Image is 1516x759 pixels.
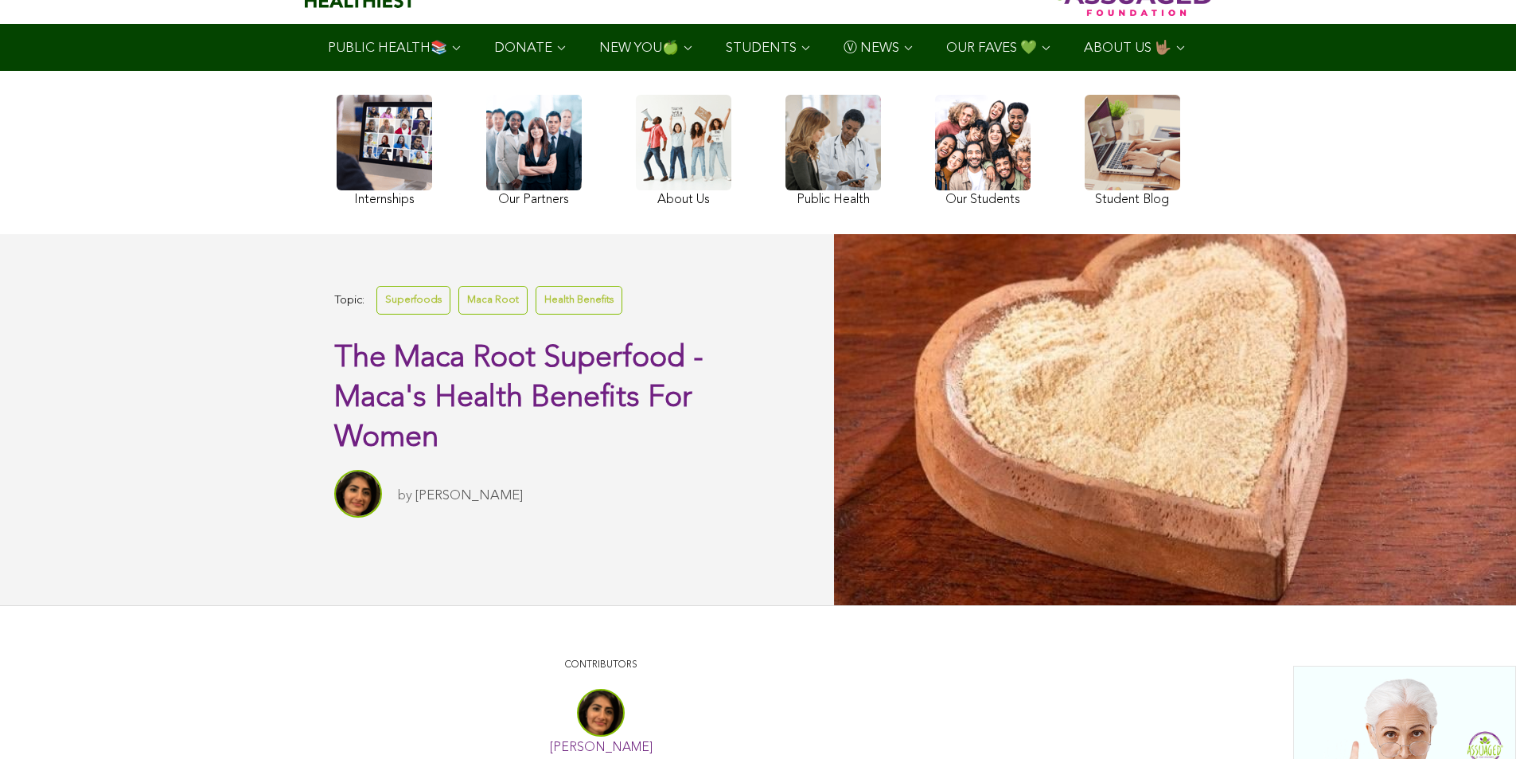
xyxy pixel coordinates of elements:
[334,290,364,311] span: Topic:
[328,41,447,55] span: PUBLIC HEALTH📚
[342,658,859,673] p: CONTRIBUTORS
[305,24,1212,71] div: Navigation Menu
[1084,41,1171,55] span: ABOUT US 🤟🏽
[376,286,450,314] a: Superfoods
[1436,683,1516,759] iframe: Chat Widget
[415,489,523,503] a: [PERSON_NAME]
[726,41,797,55] span: STUDENTS
[536,286,622,314] a: Health Benefits
[334,343,703,453] span: The Maca Root Superfood - Maca's Health Benefits For Women
[458,286,528,314] a: Maca Root
[334,470,382,518] img: Sitara Darvish
[599,41,679,55] span: NEW YOU🍏
[550,741,653,754] a: [PERSON_NAME]
[946,41,1037,55] span: OUR FAVES 💚
[398,489,412,503] span: by
[494,41,552,55] span: DONATE
[844,41,899,55] span: Ⓥ NEWS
